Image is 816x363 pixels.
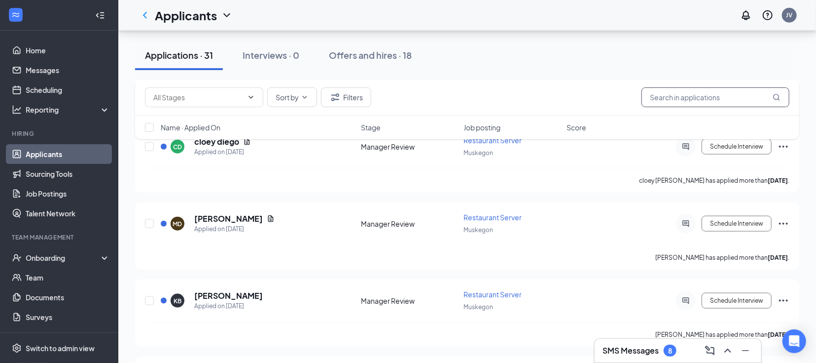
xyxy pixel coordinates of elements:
[464,303,494,311] span: Muskegon
[194,147,251,157] div: Applied on [DATE]
[161,122,220,132] span: Name · Applied On
[26,253,102,263] div: Onboarding
[704,345,716,357] svg: ComposeMessage
[720,343,736,359] button: ChevronUp
[740,345,751,357] svg: Minimize
[194,213,263,224] h5: [PERSON_NAME]
[26,287,110,307] a: Documents
[464,290,522,299] span: Restaurant Server
[680,220,692,228] svg: ActiveChat
[361,296,458,306] div: Manager Review
[95,10,105,20] svg: Collapse
[464,226,494,234] span: Muskegon
[26,203,110,223] a: Talent Network
[155,7,217,24] h1: Applicants
[12,129,108,138] div: Hiring
[12,253,22,263] svg: UserCheck
[639,176,789,185] p: cloey [PERSON_NAME] has applied more than .
[247,93,255,101] svg: ChevronDown
[194,224,275,234] div: Applied on [DATE]
[329,49,412,61] div: Offers and hires · 18
[267,87,317,107] button: Sort byChevronDown
[145,49,213,61] div: Applications · 31
[267,215,275,223] svg: Document
[26,40,110,60] a: Home
[680,297,692,305] svg: ActiveChat
[243,49,299,61] div: Interviews · 0
[321,87,371,107] button: Filter Filters
[722,345,734,357] svg: ChevronUp
[221,9,233,21] svg: ChevronDown
[641,87,789,107] input: Search in applications
[12,105,22,115] svg: Analysis
[26,144,110,164] a: Applicants
[12,233,108,242] div: Team Management
[12,343,22,353] svg: Settings
[668,347,672,355] div: 8
[361,122,381,132] span: Stage
[26,184,110,203] a: Job Postings
[778,218,789,230] svg: Ellipses
[655,253,789,262] p: [PERSON_NAME] has applied more than .
[773,93,781,101] svg: MagnifyingGlass
[738,343,753,359] button: Minimize
[301,93,309,101] svg: ChevronDown
[153,92,243,103] input: All Stages
[768,331,788,338] b: [DATE]
[655,330,789,339] p: [PERSON_NAME] has applied more than .
[173,220,182,228] div: MD
[26,80,110,100] a: Scheduling
[464,213,522,222] span: Restaurant Server
[740,9,752,21] svg: Notifications
[139,9,151,21] svg: ChevronLeft
[702,293,772,309] button: Schedule Interview
[194,301,263,311] div: Applied on [DATE]
[567,122,586,132] span: Score
[26,60,110,80] a: Messages
[194,290,263,301] h5: [PERSON_NAME]
[768,254,788,261] b: [DATE]
[464,122,501,132] span: Job posting
[603,345,659,356] h3: SMS Messages
[778,295,789,307] svg: Ellipses
[26,268,110,287] a: Team
[464,149,494,157] span: Muskegon
[782,329,806,353] div: Open Intercom Messenger
[174,297,181,305] div: KB
[26,105,110,115] div: Reporting
[26,343,95,353] div: Switch to admin view
[329,91,341,103] svg: Filter
[361,219,458,229] div: Manager Review
[768,177,788,184] b: [DATE]
[276,94,299,101] span: Sort by
[26,307,110,327] a: Surveys
[762,9,774,21] svg: QuestionInfo
[26,164,110,184] a: Sourcing Tools
[702,216,772,232] button: Schedule Interview
[11,10,21,20] svg: WorkstreamLogo
[702,343,718,359] button: ComposeMessage
[786,11,793,19] div: JV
